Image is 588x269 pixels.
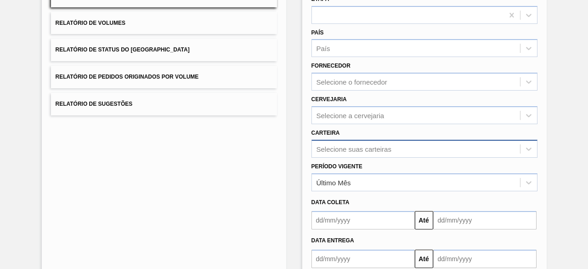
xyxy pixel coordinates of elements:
[415,250,433,268] button: Até
[317,45,330,52] div: País
[311,211,415,229] input: dd/mm/yyyy
[56,74,199,80] span: Relatório de Pedidos Originados por Volume
[317,78,387,86] div: Selecione o fornecedor
[51,66,277,88] button: Relatório de Pedidos Originados por Volume
[311,130,340,136] label: Carteira
[311,96,347,103] label: Cervejaria
[56,20,125,26] span: Relatório de Volumes
[415,211,433,229] button: Até
[56,46,190,53] span: Relatório de Status do [GEOGRAPHIC_DATA]
[317,111,384,119] div: Selecione a cervejaria
[311,199,350,206] span: Data coleta
[317,145,391,153] div: Selecione suas carteiras
[433,211,537,229] input: dd/mm/yyyy
[311,250,415,268] input: dd/mm/yyyy
[311,163,362,170] label: Período Vigente
[311,63,351,69] label: Fornecedor
[51,39,277,61] button: Relatório de Status do [GEOGRAPHIC_DATA]
[51,12,277,34] button: Relatório de Volumes
[433,250,537,268] input: dd/mm/yyyy
[51,93,277,115] button: Relatório de Sugestões
[311,237,354,244] span: Data Entrega
[311,29,324,36] label: País
[56,101,133,107] span: Relatório de Sugestões
[317,178,351,186] div: Último Mês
